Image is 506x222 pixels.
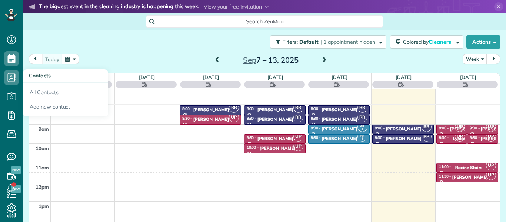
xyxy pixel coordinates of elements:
span: UP [455,132,465,142]
button: next [486,54,500,64]
span: Default [299,39,319,45]
div: - Lyndale Stairs [450,136,482,141]
span: Contacts [29,72,51,79]
div: [PERSON_NAME] [193,107,229,112]
a: [DATE] [396,74,412,80]
button: Week [463,54,487,64]
span: RR [422,122,432,132]
span: New [11,166,21,174]
h2: 7 – 13, 2025 [224,56,317,64]
span: Colored by [403,39,454,45]
div: [PERSON_NAME] [257,117,293,122]
span: - [277,81,279,88]
button: Colored byCleaners [390,35,463,49]
button: Actions [466,35,500,49]
span: UP [455,122,465,132]
span: UP [486,170,496,180]
span: - [470,81,472,88]
span: UP [229,112,239,122]
span: 10am [36,145,49,151]
a: All Contacts [23,83,108,100]
div: [PERSON_NAME] [322,107,357,112]
div: [PERSON_NAME] [322,117,357,122]
span: - [213,81,215,88]
div: [PERSON_NAME] [260,146,296,151]
div: [PERSON_NAME] [386,126,422,132]
span: Cleaners [429,39,452,45]
button: prev [29,54,43,64]
div: [PERSON_NAME] [193,117,229,122]
small: 1 [358,126,367,133]
button: today [42,54,63,64]
span: RR [357,103,367,113]
a: Add new contact [23,100,108,117]
span: - [341,81,343,88]
span: | 1 appointment hidden [320,39,375,45]
span: RR [293,112,303,122]
span: UP [293,141,303,151]
span: 12pm [36,184,49,190]
span: RR [229,103,239,113]
a: [DATE] [460,74,476,80]
a: [DATE] [332,74,347,80]
span: - [405,81,407,88]
span: RR [357,112,367,122]
div: - Racine Stairs [452,165,482,170]
small: 1 [358,136,367,143]
div: [PERSON_NAME] [322,126,357,132]
span: 1pm [39,203,49,209]
a: [DATE] [267,74,283,80]
span: UP [486,132,496,142]
span: - [149,81,151,88]
span: RR [293,103,303,113]
span: RR [422,132,432,142]
span: Filters: [282,39,298,45]
span: UP [486,160,496,170]
div: [PERSON_NAME] [322,136,357,141]
a: [DATE] [203,74,219,80]
span: UP [293,132,303,142]
span: Sep [243,55,256,64]
span: 9am [39,126,49,132]
div: [PERSON_NAME] [452,175,488,180]
div: [PERSON_NAME] [257,136,293,141]
button: Filters: Default | 1 appointment hidden [270,35,386,49]
a: Filters: Default | 1 appointment hidden [266,35,386,49]
div: [PERSON_NAME] [386,136,422,141]
a: [DATE] [139,74,155,80]
span: UP [486,122,496,132]
div: [PERSON_NAME] [257,107,293,112]
span: 11am [36,165,49,170]
strong: The biggest event in the cleaning industry is happening this week. [39,3,199,11]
